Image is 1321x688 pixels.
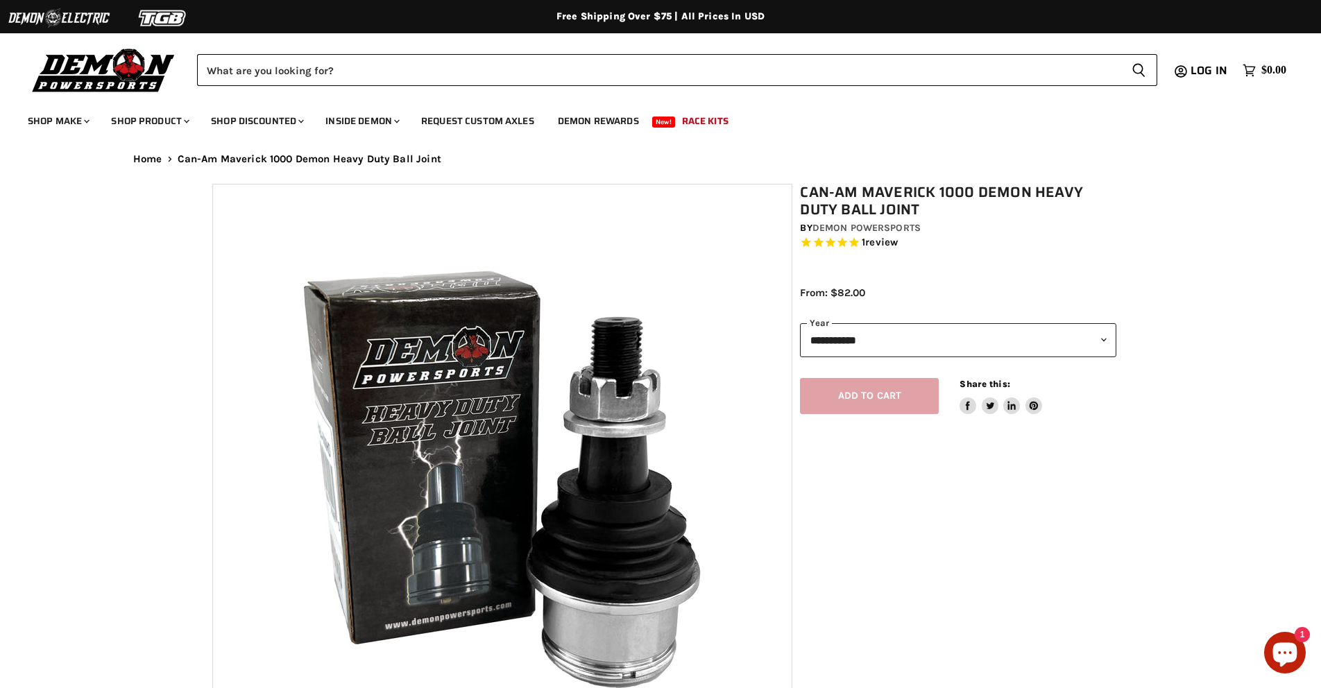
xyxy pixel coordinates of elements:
[800,184,1116,218] h1: Can-Am Maverick 1000 Demon Heavy Duty Ball Joint
[178,153,441,165] span: Can-Am Maverick 1000 Demon Heavy Duty Ball Joint
[101,107,198,135] a: Shop Product
[111,5,215,31] img: TGB Logo 2
[201,107,312,135] a: Shop Discounted
[800,323,1116,357] select: year
[105,10,1216,23] div: Free Shipping Over $75 | All Prices In USD
[652,117,676,128] span: New!
[865,237,898,249] span: review
[197,54,1157,86] form: Product
[28,45,180,94] img: Demon Powersports
[1184,64,1236,77] a: Log in
[7,5,111,31] img: Demon Electric Logo 2
[547,107,649,135] a: Demon Rewards
[960,378,1042,415] aside: Share this:
[133,153,162,165] a: Home
[197,54,1120,86] input: Search
[1120,54,1157,86] button: Search
[1261,64,1286,77] span: $0.00
[672,107,739,135] a: Race Kits
[17,101,1283,135] ul: Main menu
[1260,632,1310,677] inbox-online-store-chat: Shopify online store chat
[1236,60,1293,80] a: $0.00
[411,107,545,135] a: Request Custom Axles
[800,286,865,299] span: From: $82.00
[812,222,921,234] a: Demon Powersports
[17,107,98,135] a: Shop Make
[315,107,408,135] a: Inside Demon
[105,153,1216,165] nav: Breadcrumbs
[862,237,898,249] span: 1 reviews
[800,221,1116,236] div: by
[960,379,1009,389] span: Share this:
[1191,62,1227,79] span: Log in
[800,236,1116,250] span: Rated 5.0 out of 5 stars 1 reviews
